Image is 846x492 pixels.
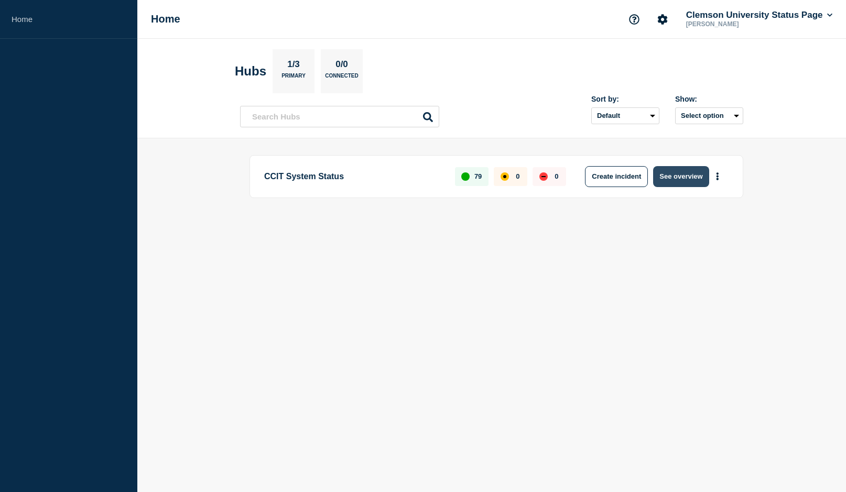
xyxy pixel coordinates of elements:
[151,13,180,25] h1: Home
[675,107,743,124] button: Select option
[264,166,443,187] p: CCIT System Status
[591,107,659,124] select: Sort by
[325,73,358,84] p: Connected
[240,106,439,127] input: Search Hubs
[235,64,266,79] h2: Hubs
[555,172,558,180] p: 0
[461,172,470,181] div: up
[684,10,834,20] button: Clemson University Status Page
[684,20,793,28] p: [PERSON_NAME]
[539,172,548,181] div: down
[623,8,645,30] button: Support
[585,166,648,187] button: Create incident
[675,95,743,103] div: Show:
[332,59,352,73] p: 0/0
[474,172,482,180] p: 79
[591,95,659,103] div: Sort by:
[284,59,304,73] p: 1/3
[516,172,519,180] p: 0
[711,167,724,186] button: More actions
[652,8,674,30] button: Account settings
[653,166,709,187] button: See overview
[281,73,306,84] p: Primary
[501,172,509,181] div: affected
